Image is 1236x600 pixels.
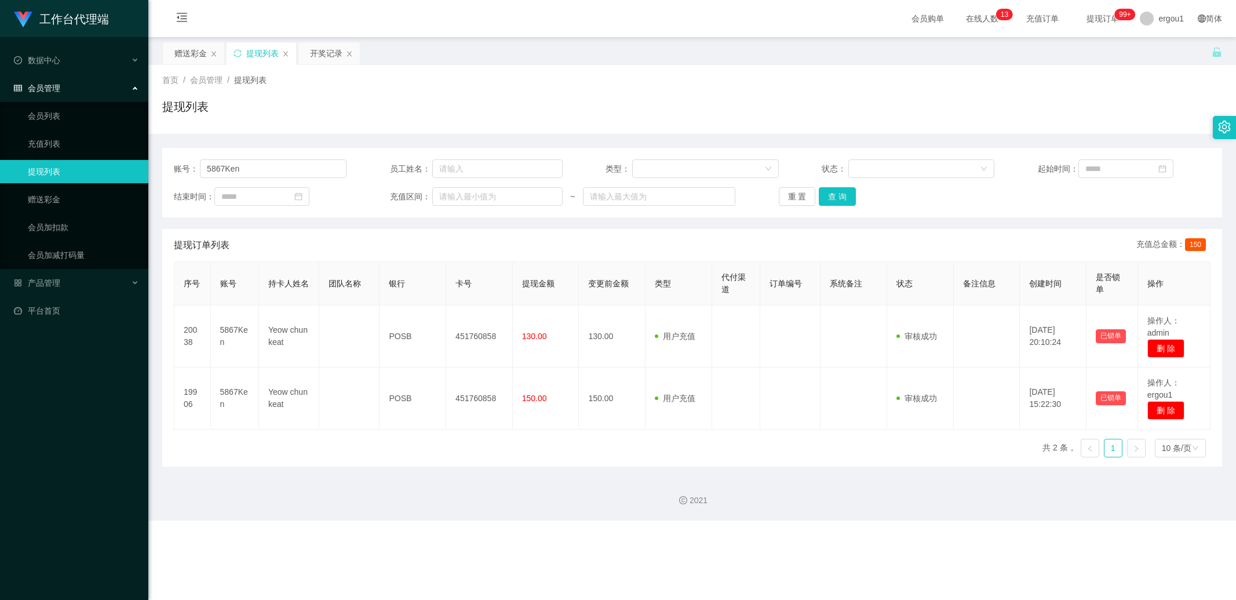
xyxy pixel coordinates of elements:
i: 图标: calendar [1158,165,1166,173]
a: 会员加减打码量 [28,243,139,267]
a: 会员列表 [28,104,139,128]
td: 130.00 [579,306,646,368]
a: 工作台代理端 [14,14,109,23]
span: 数据中心 [14,56,60,65]
button: 已锁单 [1096,329,1126,343]
span: 提现金额 [522,279,555,288]
span: 变更前金额 [588,279,629,288]
span: 状态 [896,279,913,288]
i: 图标: table [14,84,22,92]
span: 序号 [184,279,200,288]
div: 充值总金额： [1136,238,1211,252]
span: 在线人数 [960,14,1004,23]
span: 150.00 [522,394,547,403]
button: 重 置 [779,187,816,206]
i: 图标: global [1198,14,1206,23]
sup: 13 [996,9,1013,20]
div: 提现列表 [246,42,279,64]
i: 图标: right [1133,445,1140,452]
span: 用户充值 [655,394,695,403]
span: 类型： [606,163,632,175]
i: 图标: down [980,165,987,173]
td: POSB [380,306,446,368]
span: 提现列表 [234,75,267,85]
span: 审核成功 [896,394,937,403]
span: 操作人：admin [1147,316,1180,337]
i: 图标: setting [1218,121,1231,133]
span: / [227,75,229,85]
i: 图标: check-circle-o [14,56,22,64]
td: [DATE] 15:22:30 [1020,368,1086,430]
button: 删 除 [1147,401,1184,420]
span: 银行 [389,279,405,288]
span: 团队名称 [329,279,361,288]
i: 图标: left [1086,445,1093,452]
i: 图标: appstore-o [14,279,22,287]
td: POSB [380,368,446,430]
img: logo.9652507e.png [14,12,32,28]
sup: 1058 [1114,9,1135,20]
td: Yeow chun keat [259,306,319,368]
span: 会员管理 [14,83,60,93]
i: 图标: unlock [1212,47,1222,57]
span: 代付渠道 [721,272,746,294]
span: 类型 [655,279,671,288]
li: 1 [1104,439,1122,457]
i: 图标: close [282,50,289,57]
li: 上一页 [1081,439,1099,457]
td: [DATE] 20:10:24 [1020,306,1086,368]
a: 提现列表 [28,160,139,183]
span: 用户充值 [655,332,695,341]
a: 充值列表 [28,132,139,155]
h1: 提现列表 [162,98,209,115]
span: 充值区间： [390,191,432,203]
span: 创建时间 [1029,279,1062,288]
i: 图标: close [346,50,353,57]
span: 130.00 [522,332,547,341]
span: 订单编号 [770,279,802,288]
td: 20038 [174,306,211,368]
span: 账号 [220,279,236,288]
span: 系统备注 [830,279,862,288]
a: 1 [1104,439,1122,457]
span: 会员管理 [190,75,223,85]
td: 5867Ken [211,306,259,368]
i: 图标: copyright [679,496,687,504]
span: 150 [1185,238,1206,251]
input: 请输入最小值为 [432,187,563,206]
h1: 工作台代理端 [39,1,109,38]
div: 赠送彩金 [174,42,207,64]
p: 3 [1004,9,1008,20]
a: 图标: dashboard平台首页 [14,299,139,322]
span: 产品管理 [14,278,60,288]
td: 19906 [174,368,211,430]
i: 图标: menu-fold [162,1,202,38]
i: 图标: close [210,50,217,57]
td: 451760858 [446,306,513,368]
span: 持卡人姓名 [268,279,309,288]
span: 卡号 [455,279,472,288]
span: 操作人：ergou1 [1147,378,1180,399]
td: 5867Ken [211,368,259,430]
span: 员工姓名： [390,163,432,175]
i: 图标: down [1192,445,1199,453]
span: / [183,75,185,85]
span: 提现订单列表 [174,238,229,252]
i: 图标: down [765,165,772,173]
span: 备注信息 [963,279,996,288]
div: 开奖记录 [310,42,342,64]
input: 请输入 [432,159,563,178]
td: 150.00 [579,368,646,430]
td: Yeow chun keat [259,368,319,430]
button: 已锁单 [1096,391,1126,405]
span: 提现订单 [1081,14,1125,23]
input: 请输入 [200,159,347,178]
p: 1 [1001,9,1005,20]
li: 下一页 [1127,439,1146,457]
i: 图标: calendar [294,192,302,201]
li: 共 2 条， [1042,439,1076,457]
span: 充值订单 [1020,14,1064,23]
span: 操作 [1147,279,1164,288]
input: 请输入最大值为 [583,187,735,206]
span: 账号： [174,163,200,175]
